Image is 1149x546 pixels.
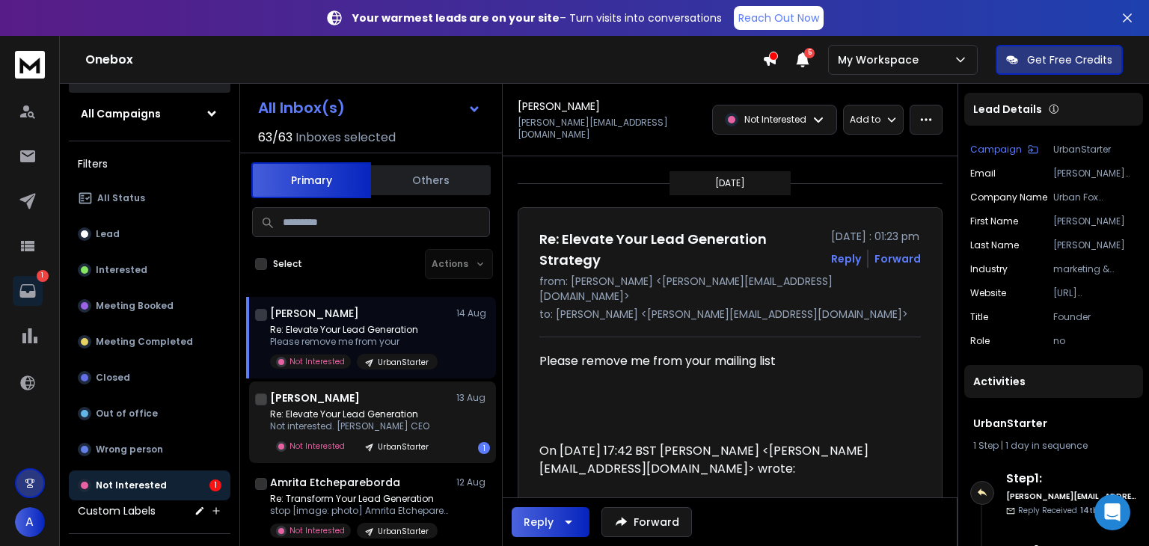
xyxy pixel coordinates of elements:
p: [PERSON_NAME] [1053,239,1137,251]
p: 14 Aug [456,307,490,319]
h1: Onebox [85,51,762,69]
p: [URL][DOMAIN_NAME] [1053,287,1137,299]
img: logo [15,51,45,79]
h1: UrbanStarter [973,416,1134,431]
button: Primary [251,162,371,198]
p: Email [970,168,996,180]
button: Campaign [970,144,1038,156]
a: Reach Out Now [734,6,824,30]
button: Reply [831,251,861,266]
p: title [970,311,988,323]
button: Lead [69,219,230,249]
p: Not Interested [96,479,167,491]
p: Not Interested [744,114,806,126]
p: stop [image: photo] Amrita Etchepareborda [270,505,450,517]
h3: Inboxes selected [295,129,396,147]
p: role [970,335,990,347]
p: Lead Details [973,102,1042,117]
button: Get Free Credits [996,45,1123,75]
button: Wrong person [69,435,230,464]
p: Lead [96,228,120,240]
h1: [PERSON_NAME] [270,306,359,321]
h3: Custom Labels [78,503,156,518]
p: 12 Aug [456,476,490,488]
button: All Status [69,183,230,213]
div: | [973,440,1134,452]
p: UrbanStarter [378,526,429,537]
h1: All Inbox(s) [258,100,345,115]
p: Meeting Completed [96,336,193,348]
button: Forward [601,507,692,537]
button: All Inbox(s) [246,93,493,123]
p: from: [PERSON_NAME] <[PERSON_NAME][EMAIL_ADDRESS][DOMAIN_NAME]> [539,274,921,304]
p: [DATE] : 01:23 pm [831,229,921,244]
p: Founder [1053,311,1137,323]
p: to: [PERSON_NAME] <[PERSON_NAME][EMAIL_ADDRESS][DOMAIN_NAME]> [539,307,921,322]
p: no [1053,335,1137,347]
p: Not Interested [289,525,345,536]
button: Others [371,164,491,197]
div: Forward [874,251,921,266]
div: Open Intercom Messenger [1094,494,1130,530]
p: – Turn visits into conversations [352,10,722,25]
p: [PERSON_NAME][EMAIL_ADDRESS][DOMAIN_NAME] [1053,168,1137,180]
div: On [DATE] 17:42 BST [PERSON_NAME] <[PERSON_NAME][EMAIL_ADDRESS][DOMAIN_NAME]> wrote: [539,442,909,478]
p: Reply Received [1018,505,1118,516]
button: Reply [512,507,589,537]
span: 5 [804,48,815,58]
p: UrbanStarter [378,441,429,453]
p: Interested [96,264,147,276]
div: 1 [209,479,221,491]
p: Not interested. [PERSON_NAME] CEO [270,420,438,432]
p: [DATE] [715,177,745,189]
h3: Filters [69,153,230,174]
span: 14th, Aug [1080,505,1118,516]
p: [PERSON_NAME] [1053,215,1137,227]
span: A [15,507,45,537]
p: Re: Transform Your Lead Generation [270,493,450,505]
p: Campaign [970,144,1022,156]
h6: Step 1 : [1006,470,1137,488]
p: 1 [37,270,49,282]
p: Please remove me from your [270,336,438,348]
h1: Amrita Etchepareborda [270,475,400,490]
h1: [PERSON_NAME] [518,99,600,114]
div: Reply [524,515,554,530]
a: 1 [13,276,43,306]
p: Meeting Booked [96,300,174,312]
button: Meeting Completed [69,327,230,357]
button: Meeting Booked [69,291,230,321]
p: My Workspace [838,52,925,67]
p: marketing & advertising [1053,263,1137,275]
p: Out of office [96,408,158,420]
button: Not Interested1 [69,470,230,500]
p: Last Name [970,239,1019,251]
div: 1 [478,442,490,454]
p: All Status [97,192,145,204]
p: UrbanStarter [1053,144,1137,156]
p: [PERSON_NAME][EMAIL_ADDRESS][DOMAIN_NAME] [518,117,703,141]
span: 63 / 63 [258,129,292,147]
p: Add to [850,114,880,126]
p: Not Interested [289,356,345,367]
p: industry [970,263,1008,275]
button: Interested [69,255,230,285]
p: Get Free Credits [1027,52,1112,67]
h1: [PERSON_NAME] [270,390,360,405]
p: Re: Elevate Your Lead Generation [270,324,438,336]
p: Not Interested [289,441,345,452]
p: website [970,287,1006,299]
p: 13 Aug [456,392,490,404]
p: UrbanStarter [378,357,429,368]
p: Re: Elevate Your Lead Generation [270,408,438,420]
button: Out of office [69,399,230,429]
span: 1 Step [973,439,999,452]
p: Closed [96,372,130,384]
div: Activities [964,365,1143,398]
p: Urban Fox Marketing Europe Ltd [1053,191,1137,203]
p: Wrong person [96,444,163,455]
h6: [PERSON_NAME][EMAIL_ADDRESS][DOMAIN_NAME] [1006,491,1137,502]
strong: Your warmest leads are on your site [352,10,560,25]
button: All Campaigns [69,99,230,129]
p: Reach Out Now [738,10,819,25]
